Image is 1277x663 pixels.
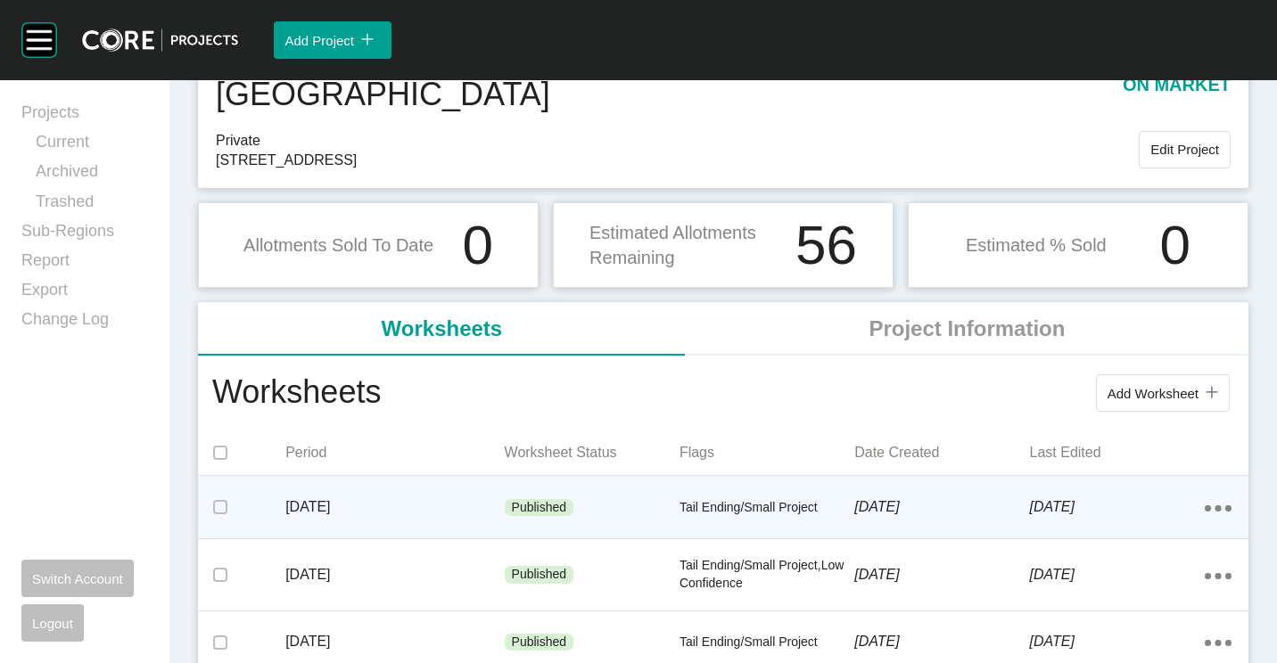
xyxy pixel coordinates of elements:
[216,72,550,117] h1: [GEOGRAPHIC_DATA]
[1030,497,1205,517] p: [DATE]
[212,370,381,416] h1: Worksheets
[284,33,354,48] span: Add Project
[21,279,148,308] a: Export
[854,565,1029,585] p: [DATE]
[32,571,123,586] span: Switch Account
[285,565,504,585] p: [DATE]
[21,250,148,279] a: Report
[36,160,148,190] a: Archived
[1139,131,1231,168] button: Edit Project
[686,302,1248,356] li: Project Information
[512,499,567,517] p: Published
[966,233,1107,258] p: Estimated % Sold
[1096,374,1230,412] button: Add Worksheet
[1030,632,1205,651] p: [DATE]
[854,497,1029,517] p: [DATE]
[1150,142,1219,157] span: Edit Project
[512,566,567,584] p: Published
[1123,72,1231,117] p: on market
[21,102,148,131] a: Projects
[21,220,148,250] a: Sub-Regions
[680,557,854,592] p: Tail Ending/Small Project,Low Confidence
[680,499,854,517] p: Tail Ending/Small Project
[216,151,1139,170] span: [STREET_ADDRESS]
[198,302,686,356] li: Worksheets
[795,217,857,273] h1: 56
[1160,217,1190,273] h1: 0
[1030,565,1205,585] p: [DATE]
[285,497,504,517] p: [DATE]
[285,443,504,462] p: Period
[36,131,148,160] a: Current
[216,131,1139,151] span: Private
[274,21,391,59] button: Add Project
[680,443,854,462] p: Flags
[854,443,1029,462] p: Date Created
[1108,386,1199,401] span: Add Worksheet
[21,308,148,338] a: Change Log
[32,616,73,631] span: Logout
[462,217,492,273] h1: 0
[285,632,504,651] p: [DATE]
[36,191,148,220] a: Trashed
[680,634,854,651] p: Tail Ending/Small Project
[82,29,238,52] img: core-logo-dark.3138cae2.png
[854,632,1029,651] p: [DATE]
[505,443,680,462] p: Worksheet Status
[243,233,433,258] p: Allotments Sold To Date
[1030,443,1205,462] p: Last Edited
[21,560,134,597] button: Switch Account
[589,220,785,270] p: Estimated Allotments Remaining
[512,634,567,651] p: Published
[21,604,84,642] button: Logout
